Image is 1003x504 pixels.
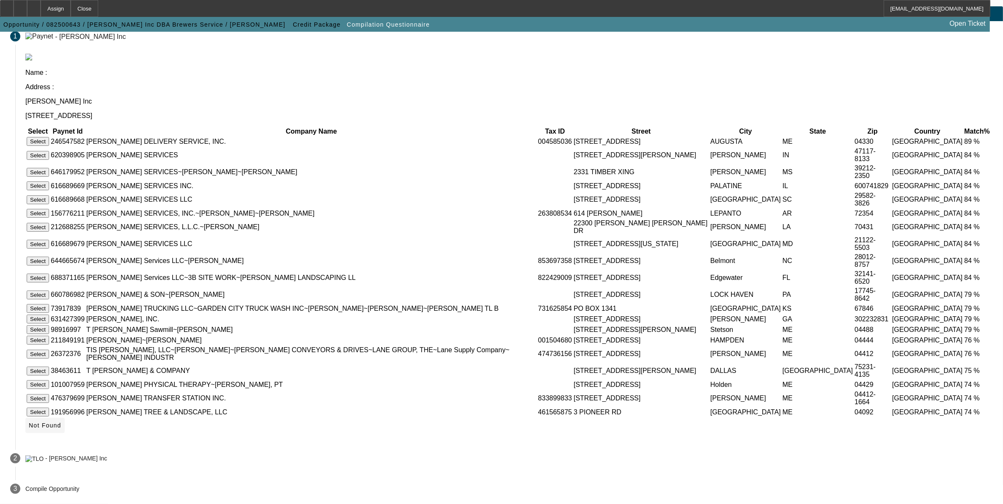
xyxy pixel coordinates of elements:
[854,164,891,180] td: 39212-2350
[25,54,32,60] img: paynet_logo.jpg
[573,314,709,324] td: [STREET_ADDRESS]
[782,304,854,313] td: KS
[86,127,537,136] th: Company Name
[27,408,49,416] button: Select
[573,304,709,313] td: PO BOX 1341
[573,181,709,191] td: [STREET_ADDRESS]
[14,485,17,493] span: 3
[710,270,781,286] td: Edgewater
[782,192,854,208] td: SC
[45,455,107,462] div: - [PERSON_NAME] Inc
[347,21,430,28] span: Compilation Questionnaire
[710,380,781,389] td: Holden
[27,336,49,345] button: Select
[538,335,572,345] td: 001504680
[50,314,85,324] td: 631427399
[854,314,891,324] td: 302232831
[573,287,709,303] td: [STREET_ADDRESS]
[854,304,891,313] td: 67846
[50,407,85,417] td: 191956996
[27,304,49,313] button: Select
[892,335,963,345] td: [GEOGRAPHIC_DATA]
[710,236,781,252] td: [GEOGRAPHIC_DATA]
[50,219,85,235] td: 212688255
[892,270,963,286] td: [GEOGRAPHIC_DATA]
[892,219,963,235] td: [GEOGRAPHIC_DATA]
[50,304,85,313] td: 73917839
[854,236,891,252] td: 21122-5503
[25,418,65,433] button: Not Found
[892,137,963,146] td: [GEOGRAPHIC_DATA]
[573,335,709,345] td: [STREET_ADDRESS]
[345,17,432,32] button: Compilation Questionnaire
[50,287,85,303] td: 660786982
[50,325,85,334] td: 98916997
[892,253,963,269] td: [GEOGRAPHIC_DATA]
[50,253,85,269] td: 644665674
[854,147,891,163] td: 47117-8133
[25,33,53,40] img: Paynet
[50,335,85,345] td: 211849191
[854,253,891,269] td: 28012-8757
[86,192,537,208] td: [PERSON_NAME] SERVICES LLC
[710,192,781,208] td: [GEOGRAPHIC_DATA]
[538,407,572,417] td: 461565875
[710,219,781,235] td: [PERSON_NAME]
[782,346,854,362] td: ME
[892,380,963,389] td: [GEOGRAPHIC_DATA]
[50,380,85,389] td: 101007959
[964,390,990,406] td: 74 %
[946,16,989,31] a: Open Ticket
[854,208,891,218] td: 72354
[964,127,990,136] th: Match%
[854,407,891,417] td: 04092
[27,257,49,266] button: Select
[782,390,854,406] td: ME
[710,346,781,362] td: [PERSON_NAME]
[291,17,343,32] button: Credit Package
[710,164,781,180] td: [PERSON_NAME]
[50,346,85,362] td: 26372376
[50,164,85,180] td: 646179952
[86,363,537,379] td: T [PERSON_NAME] & COMPANY
[25,69,993,77] p: Name :
[782,380,854,389] td: ME
[27,367,49,375] button: Select
[710,287,781,303] td: LOCK HAVEN
[27,223,49,232] button: Select
[573,236,709,252] td: [STREET_ADDRESS][US_STATE]
[892,164,963,180] td: [GEOGRAPHIC_DATA]
[710,407,781,417] td: [GEOGRAPHIC_DATA]
[710,390,781,406] td: [PERSON_NAME]
[854,325,891,334] td: 04488
[14,455,17,462] span: 2
[538,253,572,269] td: 853697358
[538,270,572,286] td: 822429009
[854,380,891,389] td: 04429
[86,380,537,389] td: [PERSON_NAME] PHYSICAL THERAPY~[PERSON_NAME], PT
[854,270,891,286] td: 32141-6520
[573,147,709,163] td: [STREET_ADDRESS][PERSON_NAME]
[710,208,781,218] td: LEPANTO
[573,253,709,269] td: [STREET_ADDRESS]
[854,363,891,379] td: 75231-4135
[573,390,709,406] td: [STREET_ADDRESS]
[50,236,85,252] td: 616689679
[3,21,286,28] span: Opportunity / 082500643 / [PERSON_NAME] Inc DBA Brewers Service / [PERSON_NAME]
[782,127,854,136] th: State
[964,192,990,208] td: 84 %
[27,274,49,282] button: Select
[710,253,781,269] td: Belmont
[892,390,963,406] td: [GEOGRAPHIC_DATA]
[538,304,572,313] td: 731625854
[50,270,85,286] td: 688371165
[964,346,990,362] td: 76 %
[892,127,963,136] th: Country
[538,346,572,362] td: 474736156
[892,346,963,362] td: [GEOGRAPHIC_DATA]
[782,287,854,303] td: PA
[25,455,44,462] img: TLO
[854,287,891,303] td: 17745-8642
[86,137,537,146] td: [PERSON_NAME] DELIVERY SERVICE, INC.
[86,219,537,235] td: [PERSON_NAME] SERVICES, L.L.C.~[PERSON_NAME]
